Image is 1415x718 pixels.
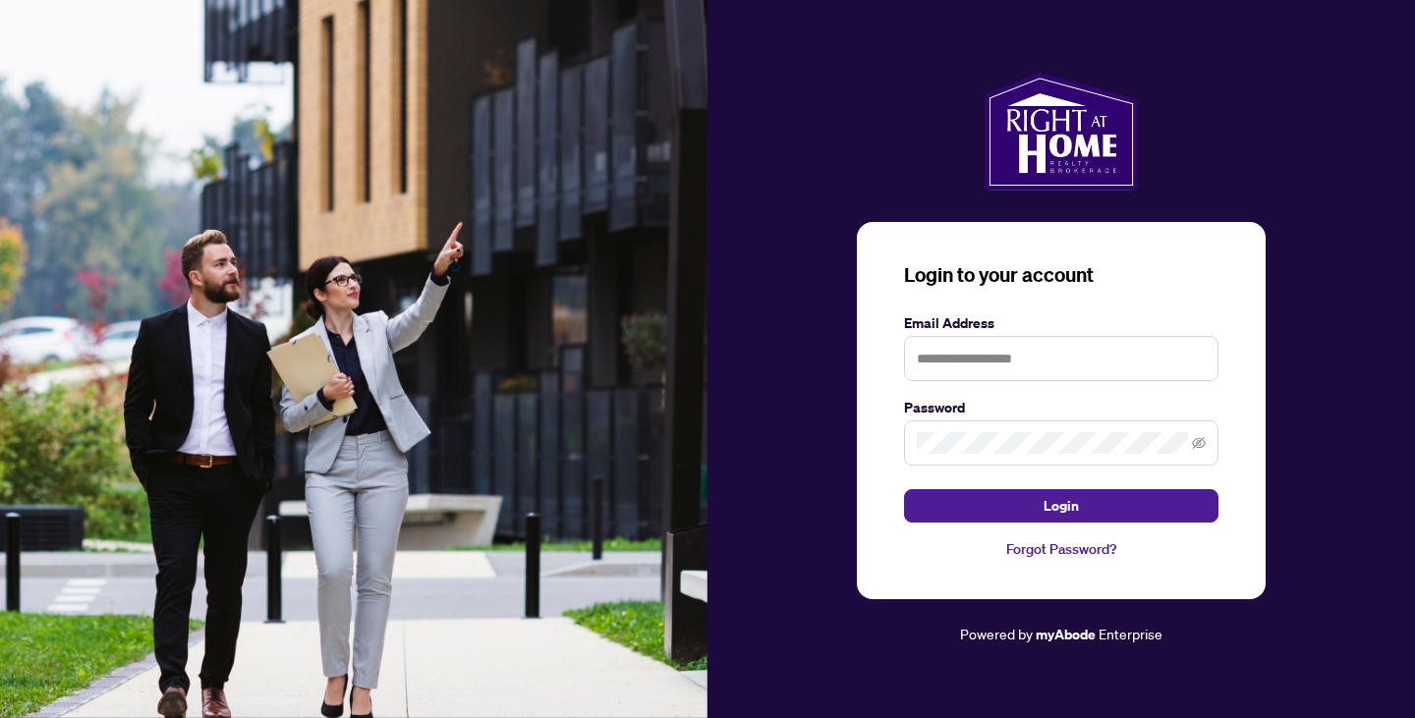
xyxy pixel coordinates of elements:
[960,625,1033,642] span: Powered by
[1044,490,1079,522] span: Login
[904,397,1218,418] label: Password
[985,73,1137,191] img: ma-logo
[904,538,1218,560] a: Forgot Password?
[1099,625,1162,642] span: Enterprise
[904,261,1218,289] h3: Login to your account
[1192,436,1206,450] span: eye-invisible
[1036,624,1096,645] a: myAbode
[904,312,1218,334] label: Email Address
[904,489,1218,523] button: Login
